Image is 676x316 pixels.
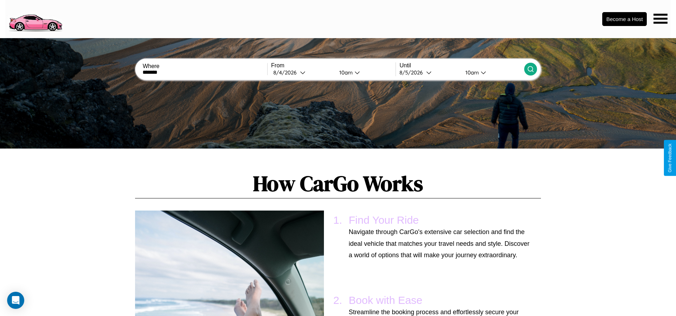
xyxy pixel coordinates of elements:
button: 10am [460,69,524,76]
div: 10am [462,69,481,76]
label: From [271,62,396,69]
div: 8 / 4 / 2026 [273,69,300,76]
div: Open Intercom Messenger [7,292,24,309]
label: Until [399,62,524,69]
div: 10am [336,69,355,76]
button: 10am [334,69,396,76]
li: Find Your Ride [345,211,534,264]
div: Give Feedback [667,144,672,172]
img: logo [5,4,65,33]
div: 8 / 5 / 2026 [399,69,426,76]
button: 8/4/2026 [271,69,334,76]
h1: How CarGo Works [135,169,541,198]
p: Navigate through CarGo's extensive car selection and find the ideal vehicle that matches your tra... [349,226,530,261]
label: Where [143,63,267,69]
button: Become a Host [602,12,647,26]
